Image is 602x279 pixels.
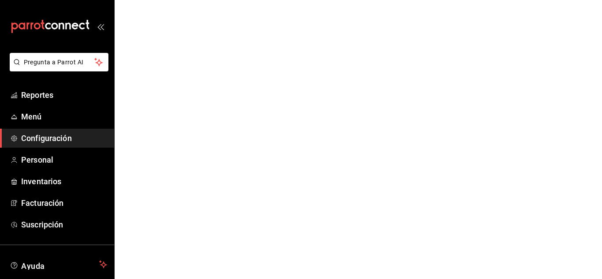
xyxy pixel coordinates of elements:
span: Reportes [21,89,107,101]
span: Menú [21,111,107,123]
button: Pregunta a Parrot AI [10,53,108,71]
span: Suscripción [21,219,107,231]
span: Pregunta a Parrot AI [24,58,95,67]
span: Inventarios [21,175,107,187]
span: Personal [21,154,107,166]
span: Ayuda [21,259,96,270]
span: Facturación [21,197,107,209]
a: Pregunta a Parrot AI [6,64,108,73]
span: Configuración [21,132,107,144]
button: open_drawer_menu [97,23,104,30]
